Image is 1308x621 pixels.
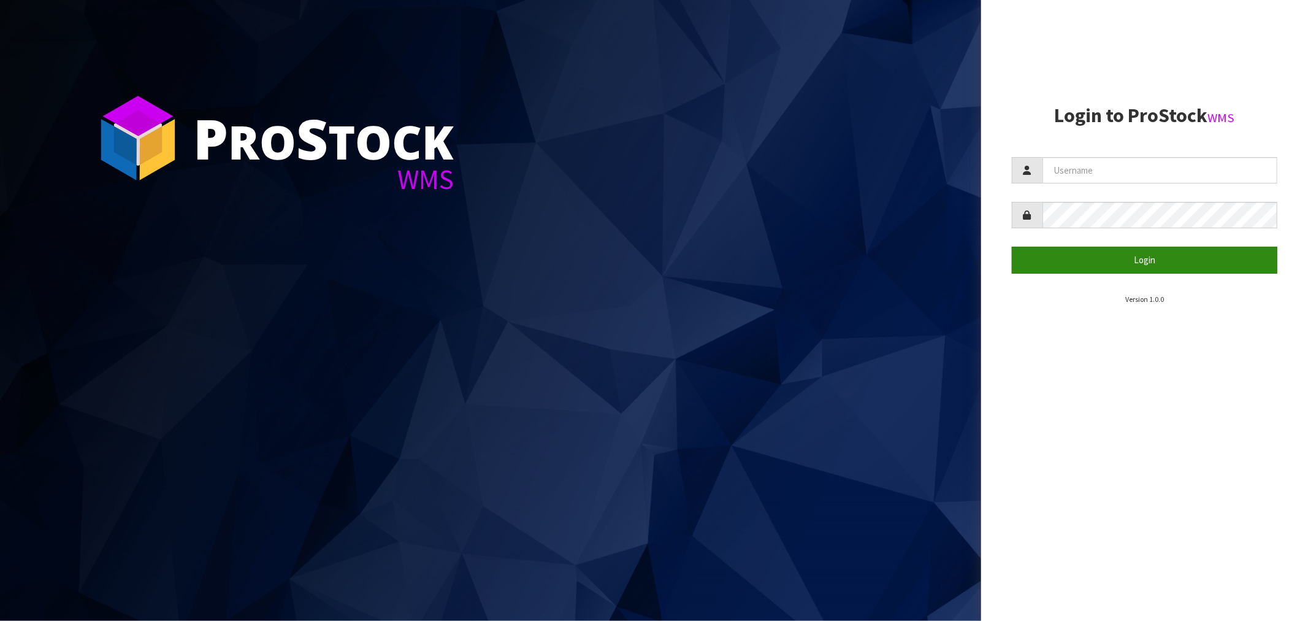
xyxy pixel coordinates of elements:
h2: Login to ProStock [1012,105,1277,126]
div: ro tock [193,110,454,166]
span: P [193,101,228,175]
small: Version 1.0.0 [1125,295,1164,304]
small: WMS [1207,110,1234,126]
img: ProStock Cube [92,92,184,184]
input: Username [1042,157,1277,183]
span: S [296,101,328,175]
button: Login [1012,247,1277,273]
div: WMS [193,166,454,193]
